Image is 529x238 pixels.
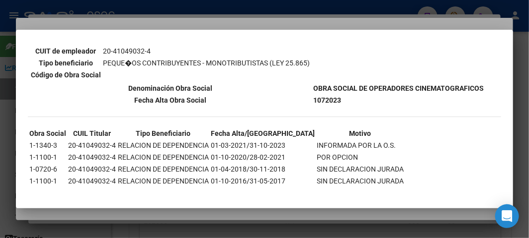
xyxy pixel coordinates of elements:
[210,176,315,186] td: 01-10-2016/31-05-2017
[117,128,209,139] th: Tipo Beneficiario
[29,140,67,151] td: 1-1340-3
[30,69,101,80] th: Código de Obra Social
[117,164,209,175] td: RELACION DE DEPENDENCIA
[30,58,101,68] th: Tipo beneficiario
[210,152,315,163] td: 01-10-2020/28-02-2021
[29,152,67,163] td: 1-1100-1
[313,84,484,92] b: OBRA SOCIAL DE OPERADORES CINEMATOGRAFICOS
[68,164,116,175] td: 20-41049032-4
[68,152,116,163] td: 20-41049032-4
[313,96,341,104] b: 1072023
[29,176,67,186] td: 1-1100-1
[117,176,209,186] td: RELACION DE DEPENDENCIA
[117,152,209,163] td: RELACION DE DEPENDENCIA
[117,140,209,151] td: RELACION DE DEPENDENCIA
[102,58,310,68] td: PEQUE�OS CONTRIBUYENTES - MONOTRIBUTISTAS (LEY 25.865)
[29,83,312,94] th: Denominación Obra Social
[68,176,116,186] td: 20-41049032-4
[29,95,312,106] th: Fecha Alta Obra Social
[316,152,404,163] td: POR OPCION
[68,128,116,139] th: CUIL Titular
[316,176,404,186] td: SIN DECLARACION JURADA
[316,164,404,175] td: SIN DECLARACION JURADA
[68,140,116,151] td: 20-41049032-4
[495,204,519,228] div: Open Intercom Messenger
[210,164,315,175] td: 01-04-2018/30-11-2018
[30,46,101,57] th: CUIT de empleador
[210,140,315,151] td: 01-03-2021/31-10-2023
[29,128,67,139] th: Obra Social
[29,164,67,175] td: 1-0720-6
[210,128,315,139] th: Fecha Alta/[GEOGRAPHIC_DATA]
[316,128,404,139] th: Motivo
[316,140,404,151] td: INFORMADA POR LA O.S.
[102,46,310,57] td: 20-41049032-4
